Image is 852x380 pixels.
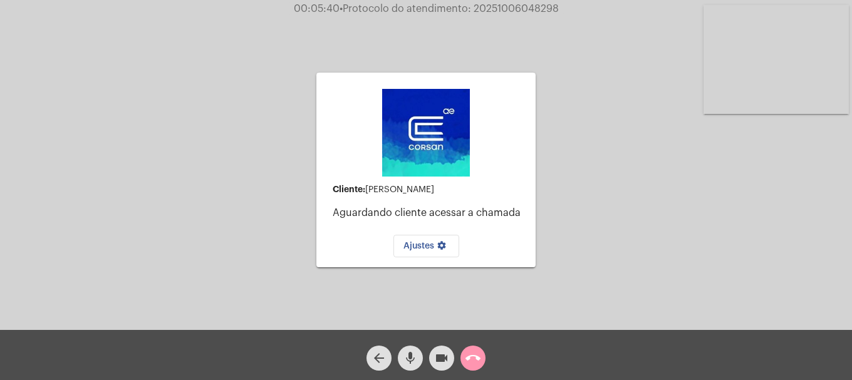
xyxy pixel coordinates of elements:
mat-icon: call_end [465,351,481,366]
p: Aguardando cliente acessar a chamada [333,207,526,218]
img: d4669ae0-8c07-2337-4f67-34b0df7f5ae4.jpeg [382,89,470,177]
span: 00:05:40 [294,4,340,14]
span: Protocolo do atendimento: 20251006048298 [340,4,559,14]
strong: Cliente: [333,185,365,193]
mat-icon: arrow_back [371,351,387,366]
div: [PERSON_NAME] [333,185,526,195]
mat-icon: videocam [434,351,449,366]
mat-icon: mic [403,351,418,366]
span: Ajustes [403,242,449,250]
mat-icon: settings [434,240,449,255]
button: Ajustes [393,235,459,257]
span: • [340,4,343,14]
